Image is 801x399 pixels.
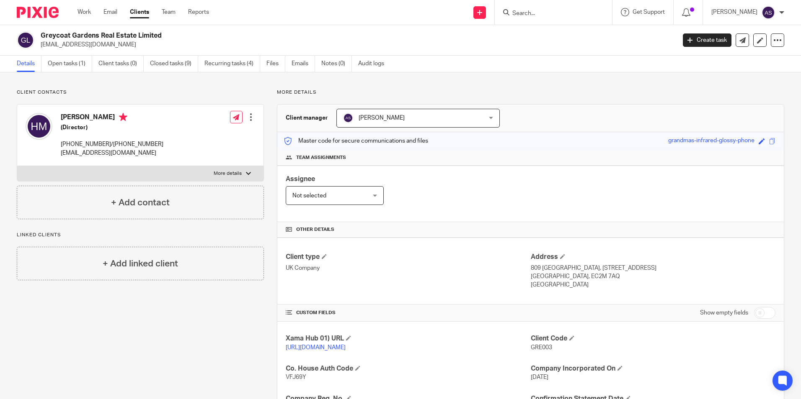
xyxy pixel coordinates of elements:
a: Create task [683,33,731,47]
img: svg%3E [762,6,775,19]
a: Team [162,8,176,16]
input: Search [512,10,587,18]
p: UK Company [286,264,530,272]
a: [URL][DOMAIN_NAME] [286,345,346,350]
span: Get Support [633,9,665,15]
h3: Client manager [286,114,328,122]
p: More details [277,89,784,96]
span: GRE003 [531,345,552,350]
h4: [PERSON_NAME] [61,113,163,123]
a: Work [78,8,91,16]
a: Notes (0) [321,56,352,72]
i: Primary [119,113,127,121]
p: More details [214,170,242,177]
p: 809 [GEOGRAPHIC_DATA], [STREET_ADDRESS] [531,264,775,272]
a: Open tasks (1) [48,56,92,72]
h4: CUSTOM FIELDS [286,309,530,316]
img: svg%3E [26,113,52,140]
a: Recurring tasks (4) [204,56,260,72]
span: VFJ69Y [286,374,306,380]
a: Client tasks (0) [98,56,144,72]
span: Other details [296,226,334,233]
p: [GEOGRAPHIC_DATA], EC2M 7AQ [531,272,775,281]
h4: Client Code [531,334,775,343]
a: Emails [292,56,315,72]
a: Files [266,56,285,72]
div: grandmas-infrared-glossy-phone [668,136,754,146]
span: Assignee [286,176,315,182]
p: Linked clients [17,232,264,238]
h4: + Add linked client [103,257,178,270]
a: Email [103,8,117,16]
h4: Co. House Auth Code [286,364,530,373]
label: Show empty fields [700,309,748,317]
span: [PERSON_NAME] [359,115,405,121]
span: Team assignments [296,154,346,161]
img: svg%3E [343,113,353,123]
a: Reports [188,8,209,16]
p: Client contacts [17,89,264,96]
span: Not selected [292,193,326,199]
p: Master code for secure communications and files [284,137,428,145]
span: [DATE] [531,374,548,380]
a: Closed tasks (9) [150,56,198,72]
h4: Company Incorporated On [531,364,775,373]
p: [PERSON_NAME] [711,8,757,16]
h2: Greycoat Gardens Real Estate Limited [41,31,544,40]
a: Audit logs [358,56,390,72]
img: svg%3E [17,31,34,49]
h4: Address [531,253,775,261]
img: Pixie [17,7,59,18]
p: [PHONE_NUMBER]/[PHONE_NUMBER] [61,140,163,148]
a: Clients [130,8,149,16]
p: [GEOGRAPHIC_DATA] [531,281,775,289]
h4: Xama Hub 01) URL [286,334,530,343]
p: [EMAIL_ADDRESS][DOMAIN_NAME] [41,41,670,49]
h4: Client type [286,253,530,261]
h5: (Director) [61,123,163,132]
p: [EMAIL_ADDRESS][DOMAIN_NAME] [61,149,163,157]
a: Details [17,56,41,72]
h4: + Add contact [111,196,170,209]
